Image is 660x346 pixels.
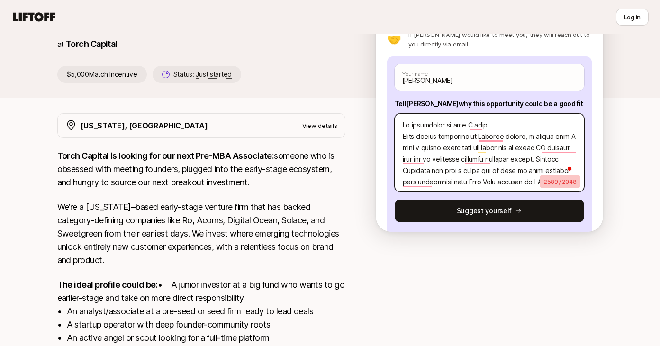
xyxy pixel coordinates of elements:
textarea: To enrich screen reader interactions, please activate Accessibility in Grammarly extension settings [395,113,584,192]
p: View details [302,121,337,130]
p: someone who is obsessed with meeting founders, plugged into the early-stage ecosystem, and hungry... [57,149,345,189]
p: Tell [PERSON_NAME] why this opportunity could be a good fit [395,98,584,109]
span: Just started [196,70,232,79]
strong: Torch Capital is looking for our next Pre-MBA Associate: [57,151,274,161]
p: Status: [173,69,232,80]
p: [US_STATE], [GEOGRAPHIC_DATA] [81,119,208,132]
strong: The ideal profile could be: [57,280,158,290]
a: Torch Capital [66,39,118,49]
p: 2589 / 2048 [540,175,580,188]
button: Log in [616,9,649,26]
p: $5,000 Match Incentive [57,66,147,83]
p: We’re a [US_STATE]–based early-stage venture firm that has backed category-defining companies lik... [57,200,345,267]
button: Suggest yourself [395,200,584,222]
p: 🤝 [387,34,401,45]
p: If [PERSON_NAME] would like to meet you, they will reach out to you directly via email. [408,30,591,49]
p: at [57,38,64,50]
